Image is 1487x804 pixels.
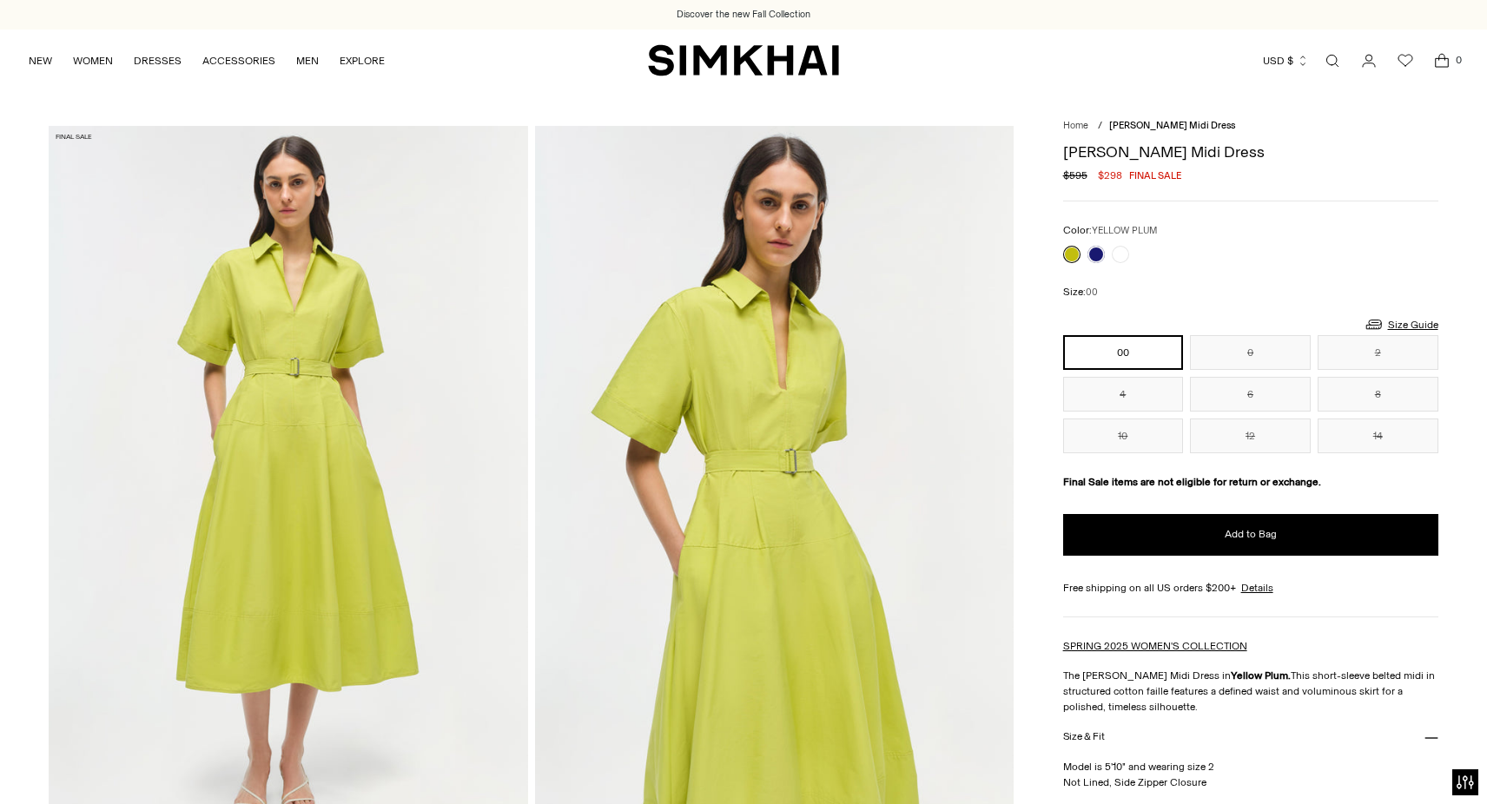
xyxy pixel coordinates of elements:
[1190,335,1311,370] button: 0
[1063,476,1321,488] strong: Final Sale items are not eligible for return or exchange.
[1364,313,1438,335] a: Size Guide
[1063,335,1184,370] button: 00
[1098,168,1122,183] span: $298
[1063,514,1438,556] button: Add to Bag
[1063,120,1088,131] a: Home
[29,42,52,80] a: NEW
[1063,377,1184,412] button: 4
[1092,225,1157,236] span: YELLOW PLUM
[1086,287,1098,298] span: 00
[1063,222,1157,239] label: Color:
[1352,43,1386,78] a: Go to the account page
[1424,43,1459,78] a: Open cart modal
[1063,715,1438,759] button: Size & Fit
[340,42,385,80] a: EXPLORE
[1063,284,1098,300] label: Size:
[1318,377,1438,412] button: 8
[1063,731,1105,742] h3: Size & Fit
[1063,759,1438,790] p: Model is 5'10" and wearing size 2 Not Lined, Side Zipper Closure
[1315,43,1350,78] a: Open search modal
[296,42,319,80] a: MEN
[1063,668,1438,715] p: The [PERSON_NAME] Midi Dress in This short-sleeve belted midi in structured cotton faille feature...
[1063,168,1087,183] s: $595
[1318,335,1438,370] button: 2
[1063,119,1438,134] nav: breadcrumbs
[1263,42,1309,80] button: USD $
[134,42,182,80] a: DRESSES
[648,43,839,77] a: SIMKHAI
[202,42,275,80] a: ACCESSORIES
[1451,52,1466,68] span: 0
[1231,669,1291,682] strong: Yellow Plum.
[677,8,810,22] a: Discover the new Fall Collection
[1241,580,1273,596] a: Details
[1098,119,1102,134] div: /
[1190,418,1311,453] button: 12
[1190,377,1311,412] button: 6
[1318,418,1438,453] button: 14
[73,42,113,80] a: WOMEN
[1225,527,1277,542] span: Add to Bag
[1063,144,1438,160] h1: [PERSON_NAME] Midi Dress
[1063,580,1438,596] div: Free shipping on all US orders $200+
[1109,120,1235,131] span: [PERSON_NAME] Midi Dress
[1388,43,1423,78] a: Wishlist
[1063,418,1184,453] button: 10
[1063,640,1247,652] a: SPRING 2025 WOMEN'S COLLECTION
